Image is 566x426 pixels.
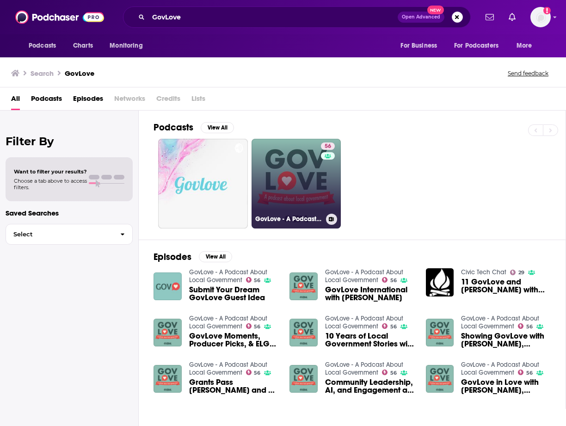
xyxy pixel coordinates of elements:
[402,15,440,19] span: Open Advanced
[461,278,551,294] a: 11 GovLove and ELGL with Kent Wyatt
[398,12,444,23] button: Open AdvancedNew
[289,272,318,301] img: GovLove International with Gord Hume
[510,37,544,55] button: open menu
[123,6,471,28] div: Search podcasts, credits, & more...
[154,272,182,301] img: Submit Your Dream GovLove Guest Idea
[426,365,454,393] a: GovLove in Love with Holly Krejci, Seattle, WA
[543,7,551,14] svg: Add a profile image
[390,325,397,329] span: 56
[254,278,260,283] span: 56
[510,270,524,275] a: 29
[325,142,331,151] span: 56
[11,91,20,110] a: All
[22,37,68,55] button: open menu
[73,91,103,110] a: Episodes
[289,319,318,347] img: 10 Years of Local Government Stories with GovLove
[154,122,193,133] h2: Podcasts
[189,378,279,394] span: Grants Pass [PERSON_NAME] and a Utopian [US_STATE] City - [GEOGRAPHIC_DATA]
[114,91,145,110] span: Networks
[103,37,154,55] button: open menu
[201,122,234,133] button: View All
[426,268,454,296] img: 11 GovLove and ELGL with Kent Wyatt
[325,332,415,348] a: 10 Years of Local Government Stories with GovLove
[518,271,524,275] span: 29
[31,69,54,78] h3: Search
[289,365,318,393] img: Community Leadership, AI, and Engagement an ICMA Conference Recap - GovLove Island
[382,370,397,375] a: 56
[505,69,551,77] button: Send feedback
[6,209,133,217] p: Saved Searches
[526,325,533,329] span: 56
[325,286,415,302] span: GovLove International with [PERSON_NAME]
[382,277,397,283] a: 56
[154,251,232,263] a: EpisodesView All
[390,371,397,375] span: 56
[526,371,533,375] span: 56
[67,37,98,55] a: Charts
[518,323,533,329] a: 56
[6,135,133,148] h2: Filter By
[254,325,260,329] span: 56
[255,215,322,223] h3: GovLove - A Podcast About Local Government
[530,7,551,27] img: User Profile
[154,251,191,263] h2: Episodes
[31,91,62,110] a: Podcasts
[189,361,267,377] a: GovLove - A Podcast About Local Government
[254,371,260,375] span: 56
[148,10,398,25] input: Search podcasts, credits, & more...
[325,361,403,377] a: GovLove - A Podcast About Local Government
[461,332,551,348] a: Showing GovLove with Catie Miller, General Services Administration
[454,39,498,52] span: For Podcasters
[154,122,234,133] a: PodcastsView All
[390,278,397,283] span: 56
[246,277,261,283] a: 56
[191,91,205,110] span: Lists
[400,39,437,52] span: For Business
[461,332,551,348] span: Showing GovLove with [PERSON_NAME], General Services Administration
[325,268,403,284] a: GovLove - A Podcast About Local Government
[482,9,498,25] a: Show notifications dropdown
[461,268,506,276] a: Civic Tech Chat
[246,323,261,329] a: 56
[252,139,341,228] a: 56GovLove - A Podcast About Local Government
[156,91,180,110] span: Credits
[426,319,454,347] img: Showing GovLove with Catie Miller, General Services Administration
[325,315,403,330] a: GovLove - A Podcast About Local Government
[246,370,261,375] a: 56
[189,332,279,348] a: GovLove Moments, Producer Picks, & ELGL History
[461,278,551,294] span: 11 GovLove and [PERSON_NAME] with [PERSON_NAME]
[461,378,551,394] span: GovLove in Love with [PERSON_NAME], [GEOGRAPHIC_DATA], [GEOGRAPHIC_DATA]
[199,251,232,262] button: View All
[65,69,94,78] h3: GovLove
[29,39,56,52] span: Podcasts
[530,7,551,27] span: Logged in as HWdata
[110,39,142,52] span: Monitoring
[461,361,539,377] a: GovLove - A Podcast About Local Government
[448,37,512,55] button: open menu
[427,6,444,14] span: New
[15,8,104,26] img: Podchaser - Follow, Share and Rate Podcasts
[530,7,551,27] button: Show profile menu
[505,9,519,25] a: Show notifications dropdown
[154,319,182,347] img: GovLove Moments, Producer Picks, & ELGL History
[461,378,551,394] a: GovLove in Love with Holly Krejci, Seattle, WA
[189,286,279,302] a: Submit Your Dream GovLove Guest Idea
[6,231,113,237] span: Select
[461,315,539,330] a: GovLove - A Podcast About Local Government
[154,365,182,393] img: Grants Pass v. Johnson and a Utopian California City - GovLove Island
[325,286,415,302] a: GovLove International with Gord Hume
